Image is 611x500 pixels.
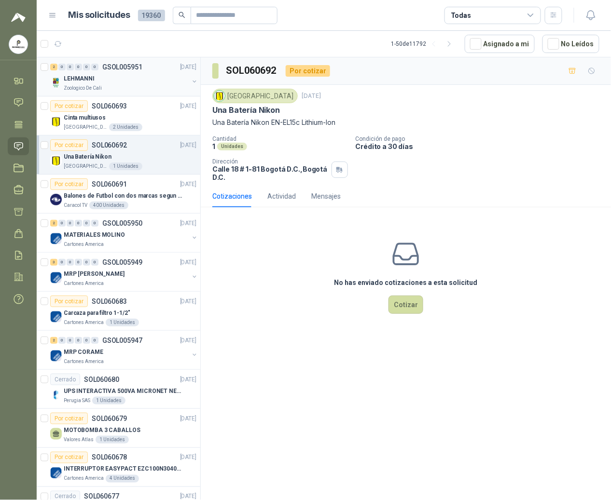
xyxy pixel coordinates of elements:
a: 2 0 0 0 0 0 GSOL005947[DATE] Company LogoMRP CORAMECartones America [50,335,198,365]
a: 2 0 0 0 0 0 GSOL005951[DATE] Company LogoLEHMANNIZoologico De Cali [50,61,198,92]
p: SOL060691 [92,181,127,188]
img: Company Logo [50,194,62,205]
span: 19360 [138,10,165,21]
img: Company Logo [9,35,28,54]
p: Cartones America [64,475,104,483]
p: MATERIALES MOLINO [64,230,125,240]
div: Unidades [217,143,247,150]
div: Por cotizar [50,413,88,424]
p: Caracol TV [64,202,87,209]
div: 0 [67,337,74,344]
p: [DATE] [180,219,196,228]
button: Cotizar [389,296,423,314]
p: Una Batería Nikon [64,152,111,162]
div: 1 Unidades [106,319,139,326]
div: 0 [67,64,74,70]
p: [DATE] [180,453,196,462]
p: MOTOBOMBA 3 CABALLOS [64,426,140,435]
div: Cerrado [50,374,80,385]
p: 1 [212,142,215,150]
div: Actividad [267,191,296,202]
div: Por cotizar [50,178,88,190]
p: SOL060678 [92,454,127,461]
div: Por cotizar [286,65,330,77]
p: SOL060693 [92,103,127,109]
p: SOL060683 [92,298,127,305]
img: Company Logo [50,233,62,244]
div: 0 [58,220,66,227]
p: Una Batería Nikon [212,105,280,115]
div: 0 [58,64,66,70]
div: Por cotizar [50,100,88,112]
p: Cartones America [64,358,104,365]
p: Crédito a 30 días [356,142,607,150]
p: Cartones America [64,241,104,248]
div: 1 Unidades [96,436,129,444]
div: 2 Unidades [109,123,142,131]
p: [DATE] [302,92,321,101]
p: [GEOGRAPHIC_DATA] [64,123,107,131]
p: UPS INTERACTIVA 500VA MICRONET NEGRA MARCA: POWEST NICOMAR [64,387,184,396]
div: 0 [67,259,74,266]
p: MRP CORAME [64,348,103,357]
div: 1 - 50 de 11792 [391,36,457,52]
div: 0 [75,259,82,266]
p: Cantidad [212,135,348,142]
a: 3 0 0 0 0 0 GSOL005949[DATE] Company LogoMRP [PERSON_NAME]Cartones America [50,257,198,287]
div: 0 [75,337,82,344]
p: [DATE] [180,141,196,150]
p: Cinta multiusos [64,113,106,122]
a: 2 0 0 0 0 0 GSOL005950[DATE] Company LogoMATERIALES MOLINOCartones America [50,217,198,248]
img: Company Logo [50,311,62,323]
h1: Mis solicitudes [69,8,130,22]
span: search [179,12,185,18]
h3: No has enviado cotizaciones a esta solicitud [334,277,478,288]
p: Balones de Futbol con dos marcas segun adjunto. Adjuntar cotizacion en su formato [64,191,184,201]
p: Condición de pago [356,135,607,142]
div: 0 [83,259,90,266]
div: 0 [58,337,66,344]
div: 0 [91,337,98,344]
img: Company Logo [50,155,62,166]
p: [DATE] [180,375,196,384]
div: 400 Unidades [89,202,128,209]
button: Asignado a mi [465,35,535,53]
img: Company Logo [50,389,62,401]
p: [DATE] [180,180,196,189]
div: Por cotizar [50,452,88,463]
h3: SOL060692 [226,63,278,78]
img: Company Logo [214,91,225,101]
p: Cartones America [64,280,104,287]
div: 0 [75,220,82,227]
div: 2 [50,337,57,344]
p: SOL060677 [84,493,119,500]
p: [DATE] [180,258,196,267]
div: 0 [91,64,98,70]
p: [DATE] [180,336,196,345]
a: Por cotizarSOL060678[DATE] Company LogoINTERRUPTOR EASYPACT EZC100N3040C 40AMP 25K [PERSON_NAME]C... [37,448,200,487]
p: [DATE] [180,63,196,72]
p: Una Batería Nikon EN-EL15c Lithium-Ion [212,117,599,128]
p: [GEOGRAPHIC_DATA] [64,162,107,170]
a: Por cotizarSOL060692[DATE] Company LogoUna Batería Nikon[GEOGRAPHIC_DATA]1 Unidades [37,135,200,175]
div: 2 [50,220,57,227]
p: SOL060692 [92,142,127,149]
p: [DATE] [180,297,196,306]
p: Perugia SAS [64,397,90,405]
div: [GEOGRAPHIC_DATA] [212,89,298,103]
div: 1 Unidades [109,162,142,170]
p: Dirección [212,158,328,165]
div: 0 [83,220,90,227]
div: 0 [58,259,66,266]
div: 3 [50,259,57,266]
img: Company Logo [50,467,62,479]
div: Cotizaciones [212,191,252,202]
div: 0 [91,220,98,227]
p: SOL060680 [84,376,119,383]
a: Por cotizarSOL060679[DATE] MOTOBOMBA 3 CABALLOSValores Atlas1 Unidades [37,409,200,448]
p: GSOL005949 [102,259,142,266]
p: MRP [PERSON_NAME] [64,270,125,279]
p: Valores Atlas [64,436,94,444]
button: No Leídos [542,35,599,53]
a: Por cotizarSOL060691[DATE] Company LogoBalones de Futbol con dos marcas segun adjunto. Adjuntar c... [37,175,200,214]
